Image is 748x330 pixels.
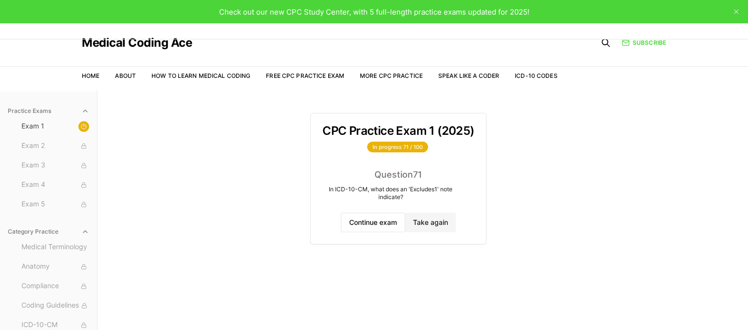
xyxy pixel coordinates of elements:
[21,281,89,292] span: Compliance
[322,168,474,182] div: Question 71
[18,278,93,294] button: Compliance
[21,160,89,171] span: Exam 3
[341,213,405,232] button: Continue exam
[219,7,529,17] span: Check out our new CPC Study Center, with 5 full-length practice exams updated for 2025!
[360,72,423,79] a: More CPC Practice
[405,213,456,232] button: Take again
[515,72,557,79] a: ICD-10 Codes
[82,72,99,79] a: Home
[21,121,89,132] span: Exam 1
[18,197,93,212] button: Exam 5
[21,242,89,253] span: Medical Terminology
[18,298,93,313] button: Coding Guidelines
[266,72,344,79] a: Free CPC Practice Exam
[21,300,89,311] span: Coding Guidelines
[322,125,474,137] h3: CPC Practice Exam 1 (2025)
[4,224,93,239] button: Category Practice
[21,141,89,151] span: Exam 2
[82,37,192,49] a: Medical Coding Ace
[4,103,93,119] button: Practice Exams
[18,119,93,134] button: Exam 1
[729,4,744,19] button: close
[322,185,459,201] div: In ICD-10-CM, what does an 'Excludes1' note indicate?
[18,138,93,154] button: Exam 2
[18,239,93,255] button: Medical Terminology
[438,72,499,79] a: Speak Like a Coder
[622,38,666,47] a: Subscribe
[21,180,89,190] span: Exam 4
[18,259,93,275] button: Anatomy
[18,177,93,193] button: Exam 4
[21,261,89,272] span: Anatomy
[151,72,250,79] a: How to Learn Medical Coding
[115,72,136,79] a: About
[21,199,89,210] span: Exam 5
[367,142,428,152] div: In progress 71 / 100
[18,158,93,173] button: Exam 3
